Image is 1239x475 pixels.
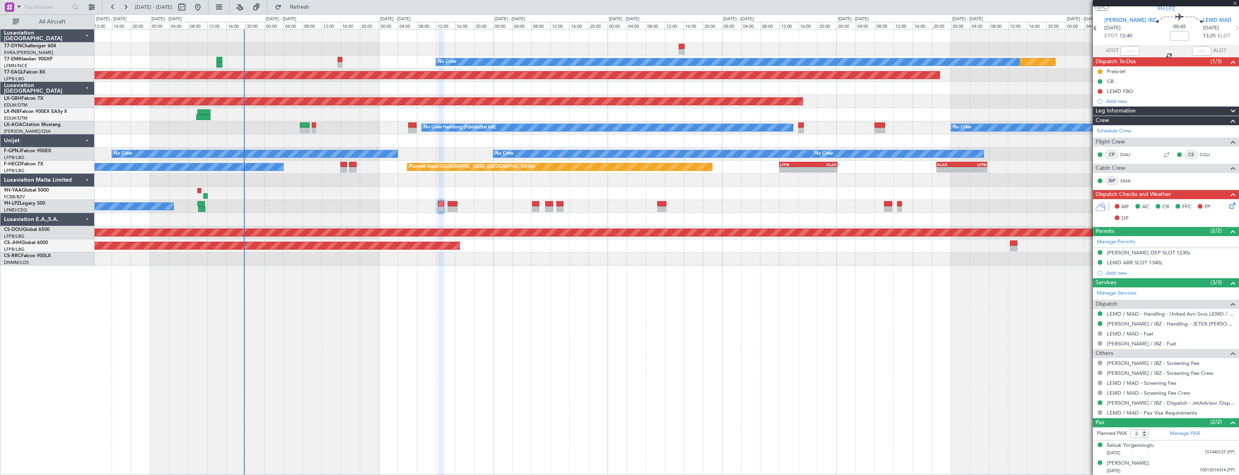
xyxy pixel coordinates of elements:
span: F-HECD [4,162,21,167]
span: AC [1142,203,1149,211]
div: No Crew [438,56,456,68]
a: DNMM/LOS [4,260,29,266]
div: 00:00 [951,22,970,29]
div: [DATE] - [DATE] [1067,16,1097,23]
span: 151440127 (PP) [1204,449,1235,456]
div: 12:00 [894,22,913,29]
div: KLAX [808,162,837,167]
span: (1/3) [1210,57,1222,66]
div: [DATE] - [DATE] [723,16,754,23]
span: Dispatch [1096,300,1117,309]
div: 20:00 [703,22,722,29]
div: [DATE] - [DATE] [609,16,639,23]
div: 08:00 [303,22,322,29]
span: T7-EAGL [4,70,23,75]
a: F-HECDFalcon 7X [4,162,43,167]
span: Permits [1096,227,1114,236]
a: T7-EAGLFalcon 8X [4,70,45,75]
a: CS-JHHGlobal 6000 [4,240,48,245]
a: 9H-LPZLegacy 500 [4,201,45,206]
div: 12:00 [780,22,799,29]
a: T7-EMIHawker 900XP [4,57,52,62]
div: - [937,167,962,172]
a: CGU [1200,151,1218,158]
div: LEMD ARR SLOT 1340z [1107,259,1162,266]
span: LX-AOA [4,122,22,127]
a: EDLW/DTM [4,115,27,121]
div: 00:00 [264,22,284,29]
div: 04:00 [627,22,646,29]
a: LEMD / MAD - Screening Fee Crew [1107,390,1190,396]
div: 08:00 [188,22,207,29]
div: - [808,167,837,172]
label: Planned PAX [1097,430,1127,438]
div: 20:00 [245,22,264,29]
div: 00:00 [1065,22,1085,29]
a: LEMD / MAD - Screening Fee [1107,380,1176,386]
span: [DATE] [1104,24,1121,32]
a: EVRA/[PERSON_NAME] [4,50,53,56]
span: All Aircraft [21,19,84,25]
div: 12:00 [207,22,226,29]
div: 04:00 [398,22,417,29]
div: Selcuk Yorgancioglu [1107,442,1154,450]
span: ATOT [1106,47,1119,55]
span: CS-DOU [4,227,23,232]
span: ELDT [1218,32,1230,40]
span: [PERSON_NAME] IBZ [1104,17,1156,25]
div: No Crew Hamburg (Fuhlsbuttel Intl) [424,122,496,134]
span: DP [1121,215,1129,223]
a: LFPB/LBG [4,246,25,252]
div: KLAX [937,162,962,167]
span: 13:25 [1203,32,1216,40]
div: 16:00 [112,22,131,29]
div: 08:00 [646,22,665,29]
span: FFC [1182,203,1191,211]
div: [DATE] - [DATE] [96,16,127,23]
span: ETOT [1104,32,1117,40]
div: 16:00 [455,22,474,29]
a: [PERSON_NAME] / IBZ - Screening Fee Crew [1107,370,1213,376]
div: 12:00 [550,22,569,29]
div: [DATE] - [DATE] [952,16,983,23]
a: LFMD/CEQ [4,207,27,213]
span: 10013014314 (PP) [1200,467,1235,474]
div: 00:00 [493,22,512,29]
span: 9H-LPZ [4,201,20,206]
a: [PERSON_NAME]/QSA [4,128,51,134]
span: Refresh [283,4,317,10]
div: No Crew [953,122,971,134]
div: 16:00 [799,22,818,29]
a: F-GPNJFalcon 900EX [4,149,51,153]
div: LEMD FBO [1107,88,1133,95]
span: (2/2) [1210,227,1222,235]
div: 16:00 [341,22,360,29]
a: LFMN/NCE [4,63,27,69]
div: 20:00 [932,22,951,29]
button: UTC [1095,4,1109,11]
div: 00:00 [722,22,741,29]
a: LFPB/LBG [4,168,25,174]
div: Planned Maint [GEOGRAPHIC_DATA] ([GEOGRAPHIC_DATA]) [409,161,535,173]
a: [PERSON_NAME] / IBZ - Fuel [1107,340,1176,347]
div: 00:00 [608,22,627,29]
span: Flight Crew [1096,138,1125,147]
div: 16:00 [226,22,245,29]
a: LX-INBFalcon 900EX EASy II [4,109,67,114]
div: 08:00 [760,22,780,29]
div: [DATE] - [DATE] [838,16,868,23]
a: [PERSON_NAME] / IBZ - Screening Fee [1107,360,1199,366]
span: Crew [1096,116,1109,125]
div: [DATE] - [DATE] [266,16,296,23]
span: LEMD MAD [1203,17,1231,25]
div: 12:00 [436,22,455,29]
div: - [962,167,986,172]
div: No Crew [495,148,513,160]
span: [DATE] [1107,450,1120,456]
span: Dispatch To-Dos [1096,57,1136,66]
a: EDLW/DTM [4,102,27,108]
span: F-GPNJ [4,149,21,153]
div: Add new [1106,269,1235,276]
a: LX-AOACitation Mustang [4,122,61,127]
span: (3/3) [1210,278,1222,287]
